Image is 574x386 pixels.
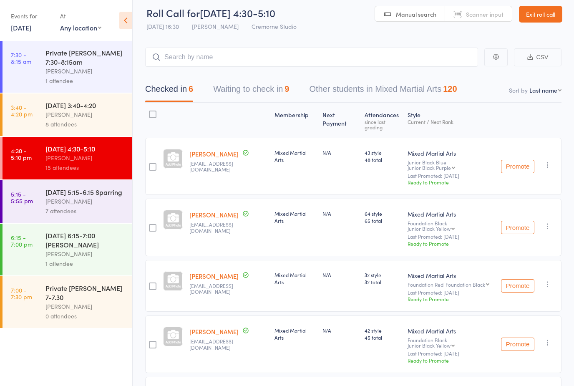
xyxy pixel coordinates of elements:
div: Mixed Martial Arts [274,210,315,224]
div: 8 attendees [45,119,125,129]
span: 48 total [365,156,401,163]
div: [PERSON_NAME] [45,249,125,259]
div: 0 attendees [45,311,125,321]
div: [PERSON_NAME] [45,302,125,311]
small: Last Promoted: [DATE] [408,290,494,295]
a: [DATE] [11,23,31,32]
div: Junior Black Purple [408,165,451,170]
div: [DATE] 6:15-7:00 [PERSON_NAME] [45,231,125,249]
div: Foundation Red [408,282,494,287]
div: Mixed Martial Arts [408,149,494,157]
a: Exit roll call [519,6,562,23]
div: 1 attendee [45,76,125,86]
div: Next Payment [319,106,361,134]
small: trnguyen4812@gmail.com [189,161,268,173]
small: Last Promoted: [DATE] [408,234,494,240]
small: Last Promoted: [DATE] [408,173,494,179]
span: 42 style [365,327,401,334]
div: Mixed Martial Arts [408,327,494,335]
div: [PERSON_NAME] [45,197,125,206]
span: 32 total [365,278,401,285]
div: N/A [322,271,358,278]
div: 120 [443,84,457,93]
div: Ready to Promote [408,295,494,303]
div: Foundation Black [408,337,494,348]
div: Ready to Promote [408,179,494,186]
div: N/A [322,210,358,217]
span: 43 style [365,149,401,156]
div: Junior Black Blue [408,159,494,170]
div: 1 attendee [45,259,125,268]
button: CSV [514,48,561,66]
div: Mixed Martial Arts [408,210,494,218]
div: Private [PERSON_NAME] 7-7.30 [45,283,125,302]
span: 32 style [365,271,401,278]
time: 7:30 - 8:15 am [11,51,31,65]
div: [PERSON_NAME] [45,66,125,76]
div: [DATE] 5:15-6.15 Sparring [45,187,125,197]
a: 4:30 -5:10 pm[DATE] 4:30-5:10[PERSON_NAME]15 attendees [3,137,132,179]
div: Ready to Promote [408,357,494,364]
small: trnguyen4812@gmail.com [189,222,268,234]
button: Promote [501,160,534,173]
time: 5:15 - 5:55 pm [11,191,33,204]
div: Private [PERSON_NAME] 7:30-8:15am [45,48,125,66]
label: Sort by [509,86,528,94]
span: 65 total [365,217,401,224]
time: 6:15 - 7:00 pm [11,234,33,247]
div: 6 [189,84,193,93]
div: Style [404,106,498,134]
span: [PERSON_NAME] [192,22,239,30]
button: Waiting to check in9 [213,80,289,102]
a: 3:40 -4:20 pm[DATE] 3:40-4:20[PERSON_NAME]8 attendees [3,93,132,136]
input: Search by name [145,48,478,67]
div: [DATE] 3:40-4:20 [45,101,125,110]
span: 45 total [365,334,401,341]
a: [PERSON_NAME] [189,149,239,158]
a: [PERSON_NAME] [189,327,239,336]
a: 7:30 -8:15 amPrivate [PERSON_NAME] 7:30-8:15am[PERSON_NAME]1 attendee [3,41,132,93]
time: 4:30 - 5:10 pm [11,147,32,161]
div: N/A [322,149,358,156]
div: Junior Black Yellow [408,226,451,231]
div: Any location [60,23,101,32]
span: [DATE] 4:30-5:10 [200,6,275,20]
div: [DATE] 4:30-5:10 [45,144,125,153]
div: 15 attendees [45,163,125,172]
button: Promote [501,338,534,351]
a: 6:15 -7:00 pm[DATE] 6:15-7:00 [PERSON_NAME][PERSON_NAME]1 attendee [3,224,132,275]
a: [PERSON_NAME] [189,210,239,219]
div: Mixed Martial Arts [274,149,315,163]
div: since last grading [365,119,401,130]
div: Mixed Martial Arts [274,327,315,341]
div: Mixed Martial Arts [274,271,315,285]
div: Mixed Martial Arts [408,271,494,280]
div: Junior Black Yellow [408,343,451,348]
span: Cremorne Studio [252,22,297,30]
div: [PERSON_NAME] [45,153,125,163]
button: Promote [501,221,534,234]
div: Current / Next Rank [408,119,494,124]
div: Ready to Promote [408,240,494,247]
small: Trnguyen4812@gmail.com [189,338,268,351]
div: Membership [271,106,319,134]
div: Events for [11,9,52,23]
span: [DATE] 16:30 [146,22,179,30]
span: Scanner input [466,10,504,18]
small: Last Promoted: [DATE] [408,351,494,356]
time: 3:40 - 4:20 pm [11,104,33,117]
a: 7:00 -7:30 pmPrivate [PERSON_NAME] 7-7.30[PERSON_NAME]0 attendees [3,276,132,328]
div: At [60,9,101,23]
span: 64 style [365,210,401,217]
small: trnguyen4812@gmail.com [189,283,268,295]
span: Manual search [396,10,436,18]
div: 7 attendees [45,206,125,216]
button: Other students in Mixed Martial Arts120 [309,80,457,102]
div: Atten­dances [361,106,404,134]
button: Promote [501,279,534,293]
div: Foundation Black [446,282,485,287]
a: [PERSON_NAME] [189,272,239,280]
button: Checked in6 [145,80,193,102]
div: [PERSON_NAME] [45,110,125,119]
div: Foundation Black [408,220,494,231]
